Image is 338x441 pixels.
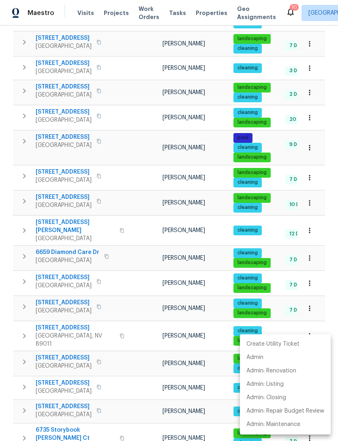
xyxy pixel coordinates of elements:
[246,394,286,402] p: Admin: Closing
[246,380,284,389] p: Admin: Listing
[246,353,263,362] p: Admin
[246,407,324,415] p: Admin: Repair Budget Review
[246,367,296,375] p: Admin: Renovation
[246,420,300,429] p: Admin: Maintenance
[246,340,299,348] p: Create Utility Ticket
